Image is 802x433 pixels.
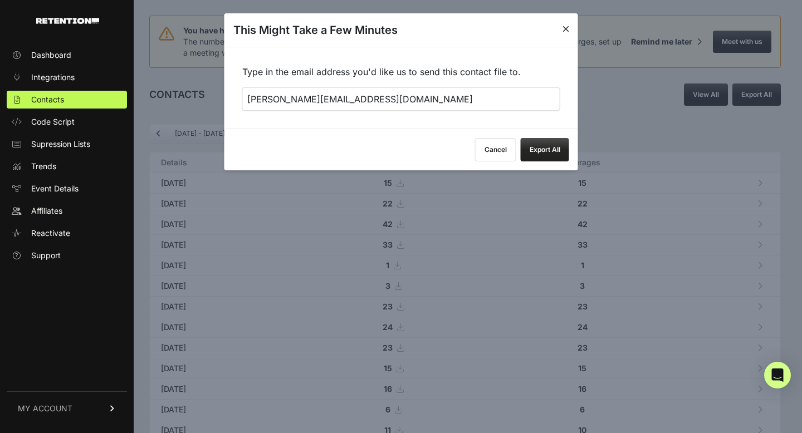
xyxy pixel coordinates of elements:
[31,161,56,172] span: Trends
[7,91,127,109] a: Contacts
[7,158,127,175] a: Trends
[7,391,127,425] a: MY ACCOUNT
[31,116,75,127] span: Code Script
[233,22,398,38] h3: This Might Take a Few Minutes
[31,72,75,83] span: Integrations
[521,138,569,161] button: Export All
[7,202,127,220] a: Affiliates
[31,50,71,61] span: Dashboard
[36,18,99,24] img: Retention.com
[7,180,127,198] a: Event Details
[31,250,61,261] span: Support
[31,183,79,194] span: Event Details
[18,403,72,414] span: MY ACCOUNT
[7,224,127,242] a: Reactivate
[7,113,127,131] a: Code Script
[475,138,516,161] button: Cancel
[7,46,127,64] a: Dashboard
[7,135,127,153] a: Supression Lists
[764,362,791,388] div: Open Intercom Messenger
[31,205,62,216] span: Affiliates
[31,139,90,150] span: Supression Lists
[31,94,64,105] span: Contacts
[224,47,578,129] div: Type in the email address you'd like us to send this contact file to.
[242,87,560,111] input: + Add recipient
[7,68,127,86] a: Integrations
[31,228,70,239] span: Reactivate
[7,247,127,264] a: Support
